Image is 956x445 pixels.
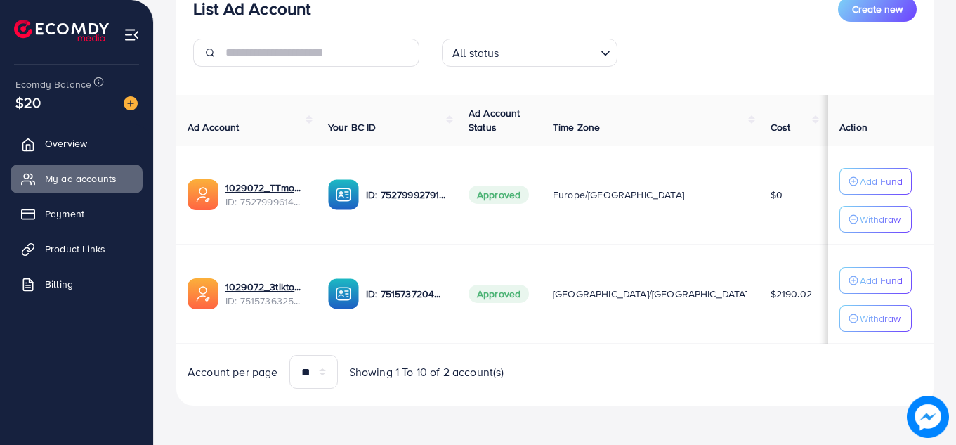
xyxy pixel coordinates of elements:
[553,120,600,134] span: Time Zone
[11,270,143,298] a: Billing
[852,2,903,16] span: Create new
[188,179,218,210] img: ic-ads-acc.e4c84228.svg
[442,39,617,67] div: Search for option
[11,129,143,157] a: Overview
[45,207,84,221] span: Payment
[225,181,306,195] a: 1029072_TTmonigrow_1752749004212
[11,235,143,263] a: Product Links
[124,96,138,110] img: image
[45,277,73,291] span: Billing
[225,294,306,308] span: ID: 7515736325211996168
[225,181,306,209] div: <span class='underline'>1029072_TTmonigrow_1752749004212</span></br>7527999614847467521
[469,285,529,303] span: Approved
[839,168,912,195] button: Add Fund
[225,280,306,309] div: <span class='underline'>1029072_3tiktok_1749893989137</span></br>7515736325211996168
[188,278,218,309] img: ic-ads-acc.e4c84228.svg
[225,280,306,294] a: 1029072_3tiktok_1749893989137
[771,188,783,202] span: $0
[469,186,529,204] span: Approved
[553,188,684,202] span: Europe/[GEOGRAPHIC_DATA]
[328,120,376,134] span: Your BC ID
[771,120,791,134] span: Cost
[45,172,117,186] span: My ad accounts
[225,195,306,209] span: ID: 7527999614847467521
[504,40,595,63] input: Search for option
[860,211,901,228] p: Withdraw
[860,173,903,190] p: Add Fund
[15,92,41,112] span: $20
[860,310,901,327] p: Withdraw
[366,186,446,203] p: ID: 7527999279103574032
[839,267,912,294] button: Add Fund
[553,287,748,301] span: [GEOGRAPHIC_DATA]/[GEOGRAPHIC_DATA]
[45,242,105,256] span: Product Links
[188,120,240,134] span: Ad Account
[771,287,812,301] span: $2190.02
[839,120,867,134] span: Action
[469,106,520,134] span: Ad Account Status
[15,77,91,91] span: Ecomdy Balance
[907,396,949,438] img: image
[349,364,504,380] span: Showing 1 To 10 of 2 account(s)
[188,364,278,380] span: Account per page
[11,165,143,193] a: My ad accounts
[366,285,446,302] p: ID: 7515737204606648321
[11,200,143,228] a: Payment
[860,272,903,289] p: Add Fund
[450,43,502,63] span: All status
[14,20,109,41] img: logo
[328,278,359,309] img: ic-ba-acc.ded83a64.svg
[839,305,912,332] button: Withdraw
[45,136,87,150] span: Overview
[839,206,912,233] button: Withdraw
[328,179,359,210] img: ic-ba-acc.ded83a64.svg
[124,27,140,43] img: menu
